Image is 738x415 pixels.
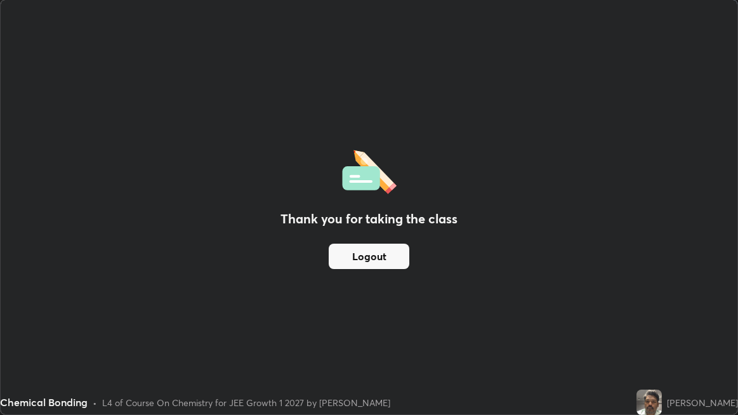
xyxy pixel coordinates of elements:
[280,209,458,228] h2: Thank you for taking the class
[667,396,738,409] div: [PERSON_NAME]
[636,390,662,415] img: e9f037ddb4794063b06489cb64f5f448.jpg
[329,244,409,269] button: Logout
[102,396,390,409] div: L4 of Course On Chemistry for JEE Growth 1 2027 by [PERSON_NAME]
[93,396,97,409] div: •
[342,146,397,194] img: offlineFeedback.1438e8b3.svg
